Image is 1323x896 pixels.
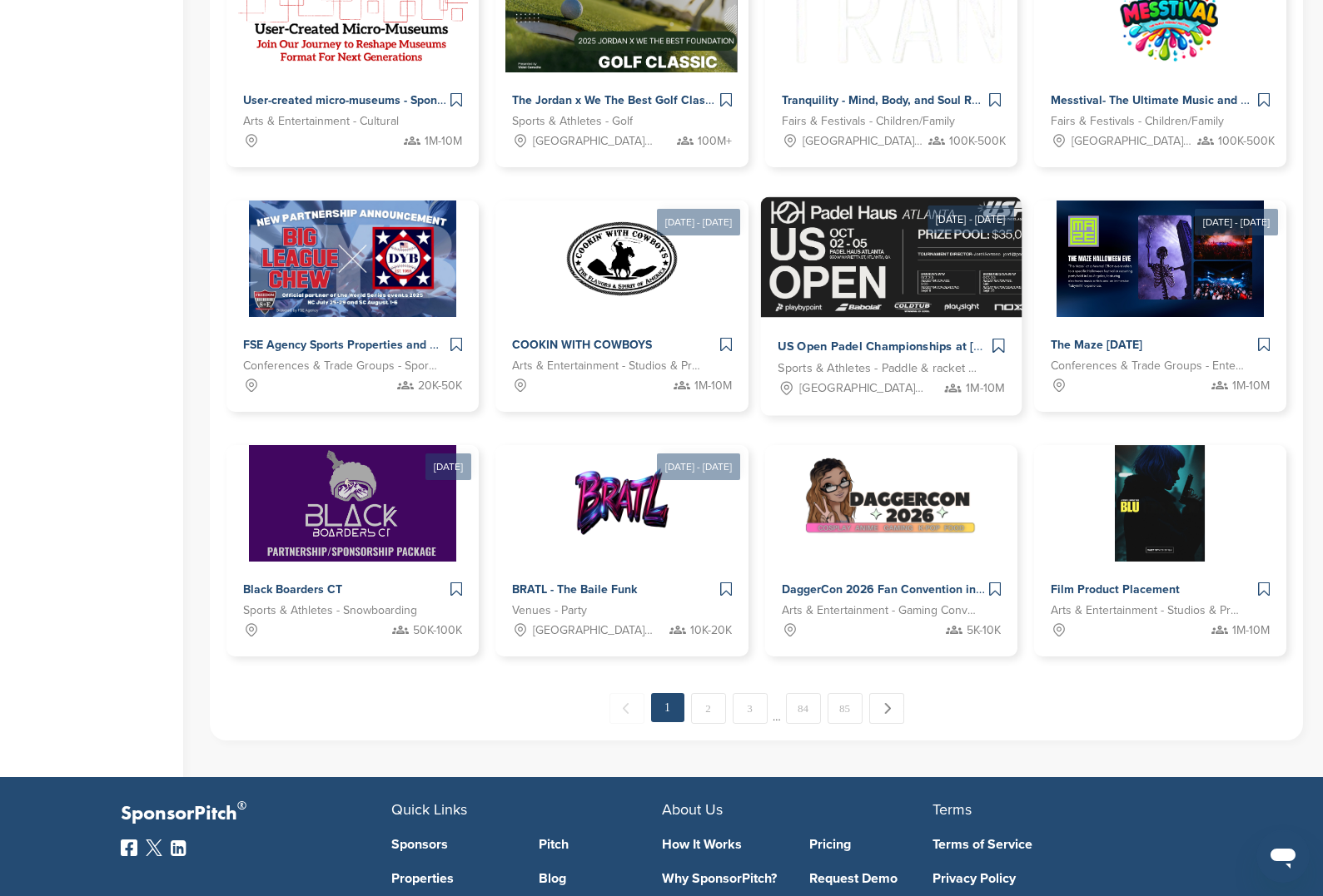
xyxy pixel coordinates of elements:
[391,872,515,885] a: Properties
[226,418,479,656] a: [DATE] Sponsorpitch & Black Boarders CT Sports & Athletes - Snowboarding 50K-100K
[786,693,821,724] a: 84
[533,621,654,640] span: [GEOGRAPHIC_DATA], [GEOGRAPHIC_DATA]
[539,838,662,851] a: Pitch
[694,377,732,395] span: 1M-10M
[782,601,976,620] span: Arts & Entertainment - Gaming Conventions
[121,839,137,856] img: Facebook
[533,132,654,151] span: [GEOGRAPHIC_DATA], [GEOGRAPHIC_DATA]
[760,197,1211,318] img: Sponsorpitch &
[243,338,447,352] span: FSE Agency Sports Properties and NIL
[662,872,785,885] a: Why SponsorPitch?
[121,802,391,826] p: SponsorPitch
[609,693,644,724] span: ← Previous
[495,174,748,412] a: [DATE] - [DATE] Sponsorpitch & COOKIN WITH COWBOYS Arts & Entertainment - Studios & Production Co...
[778,359,978,379] span: Sports & Athletes - Paddle & racket sports
[1218,132,1275,151] span: 100K-500K
[869,693,904,724] a: Next →
[512,357,706,375] span: Arts & Entertainment - Studios & Production Co's
[782,93,1010,107] span: Tranquility - Mind, Body, and Soul Retreats
[1051,112,1224,131] span: Fairs & Festivals - Children/Family
[949,132,1006,151] span: 100K-500K
[391,800,467,819] span: Quick Links
[927,205,1013,233] div: [DATE] - [DATE]
[243,357,437,375] span: Conferences & Trade Groups - Sports
[657,453,740,480] div: [DATE] - [DATE]
[243,582,342,597] span: Black Boarders CT
[418,377,462,395] span: 20K-50K
[778,339,1093,354] span: US Open Padel Championships at [GEOGRAPHIC_DATA]
[243,93,633,107] span: User-created micro-museums - Sponsor the future of cultural storytelling
[495,418,748,656] a: [DATE] - [DATE] Sponsorpitch & BRATL - The Baile Funk Venues - Party [GEOGRAPHIC_DATA], [GEOGRAPH...
[512,93,1000,107] span: The Jordan x We The Best Golf Classic 2025 – Where Sports, Music & Philanthropy Collide
[564,200,680,317] img: Sponsorpitch &
[809,872,933,885] a: Request Demo
[243,601,417,620] span: Sports & Athletes - Snowboarding
[933,872,1178,885] a: Privacy Policy
[249,200,456,317] img: Sponsorpitch &
[765,445,1017,656] a: Sponsorpitch & DaggerCon 2026 Fan Convention in [GEOGRAPHIC_DATA], [GEOGRAPHIC_DATA] Arts & Enter...
[243,112,399,131] span: Arts & Entertainment - Cultural
[803,132,924,151] span: [GEOGRAPHIC_DATA], [GEOGRAPHIC_DATA]
[1051,338,1142,352] span: The Maze [DATE]
[782,112,955,131] span: Fairs & Festivals - Children/Family
[691,693,726,724] a: 2
[249,445,456,562] img: Sponsorpitch &
[773,693,781,723] span: …
[1051,582,1180,597] span: Film Product Placement
[425,132,462,151] span: 1M-10M
[1072,132,1193,151] span: [GEOGRAPHIC_DATA], [GEOGRAPHIC_DATA]
[413,621,462,640] span: 50K-100K
[690,621,732,640] span: 10K-20K
[1051,601,1245,620] span: Arts & Entertainment - Studios & Production Co's
[828,693,863,724] a: 85
[933,838,1178,851] a: Terms of Service
[512,338,652,352] span: COOKIN WITH COWBOYS
[1195,209,1278,235] div: [DATE] - [DATE]
[1256,829,1310,883] iframe: Button to launch messaging window
[226,200,479,412] a: Sponsorpitch & FSE Agency Sports Properties and NIL Conferences & Trade Groups - Sports 20K-50K
[564,445,680,562] img: Sponsorpitch &
[391,838,515,851] a: Sponsors
[1034,174,1286,412] a: [DATE] - [DATE] Sponsorpitch & The Maze [DATE] Conferences & Trade Groups - Entertainment 1M-10M
[933,800,972,819] span: Terms
[799,379,925,398] span: [GEOGRAPHIC_DATA], [GEOGRAPHIC_DATA]
[782,582,1224,597] span: DaggerCon 2026 Fan Convention in [GEOGRAPHIC_DATA], [GEOGRAPHIC_DATA]
[1057,200,1264,317] img: Sponsorpitch &
[662,800,723,819] span: About Us
[512,582,637,597] span: BRATL - The Baile Funk
[967,621,1001,640] span: 5K-10K
[1051,357,1245,375] span: Conferences & Trade Groups - Entertainment
[512,601,587,620] span: Venues - Party
[1232,621,1270,640] span: 1M-10M
[1034,445,1286,656] a: Sponsorpitch & Film Product Placement Arts & Entertainment - Studios & Production Co's 1M-10M
[1115,445,1205,562] img: Sponsorpitch &
[809,838,933,851] a: Pricing
[237,795,246,816] span: ®
[512,112,633,131] span: Sports & Athletes - Golf
[803,445,978,562] img: Sponsorpitch &
[539,872,662,885] a: Blog
[966,379,1005,398] span: 1M-10M
[698,132,732,151] span: 100M+
[760,170,1022,416] a: [DATE] - [DATE] Sponsorpitch & US Open Padel Championships at [GEOGRAPHIC_DATA] Sports & Athletes...
[657,209,740,235] div: [DATE] - [DATE]
[733,693,768,724] a: 3
[651,693,684,722] em: 1
[146,839,162,856] img: Twitter
[662,838,785,851] a: How It Works
[425,453,471,480] div: [DATE]
[1232,377,1270,395] span: 1M-10M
